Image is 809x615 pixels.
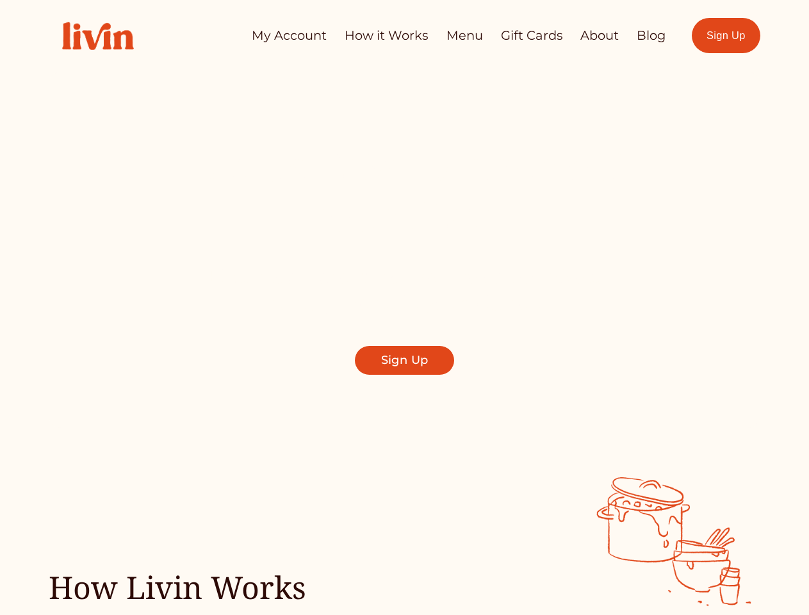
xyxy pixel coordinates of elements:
span: Let us Take Dinner off Your Plate [190,138,630,243]
a: Sign Up [355,346,454,375]
span: Find a local chef who prepares customized, healthy meals in your kitchen [207,263,603,316]
a: How it Works [345,23,429,48]
a: Gift Cards [501,23,563,48]
h2: How Livin Works [49,567,311,607]
a: Sign Up [692,18,761,53]
a: About [580,23,619,48]
a: Blog [637,23,666,48]
a: My Account [252,23,327,48]
img: Livin [49,8,147,63]
a: Menu [446,23,483,48]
